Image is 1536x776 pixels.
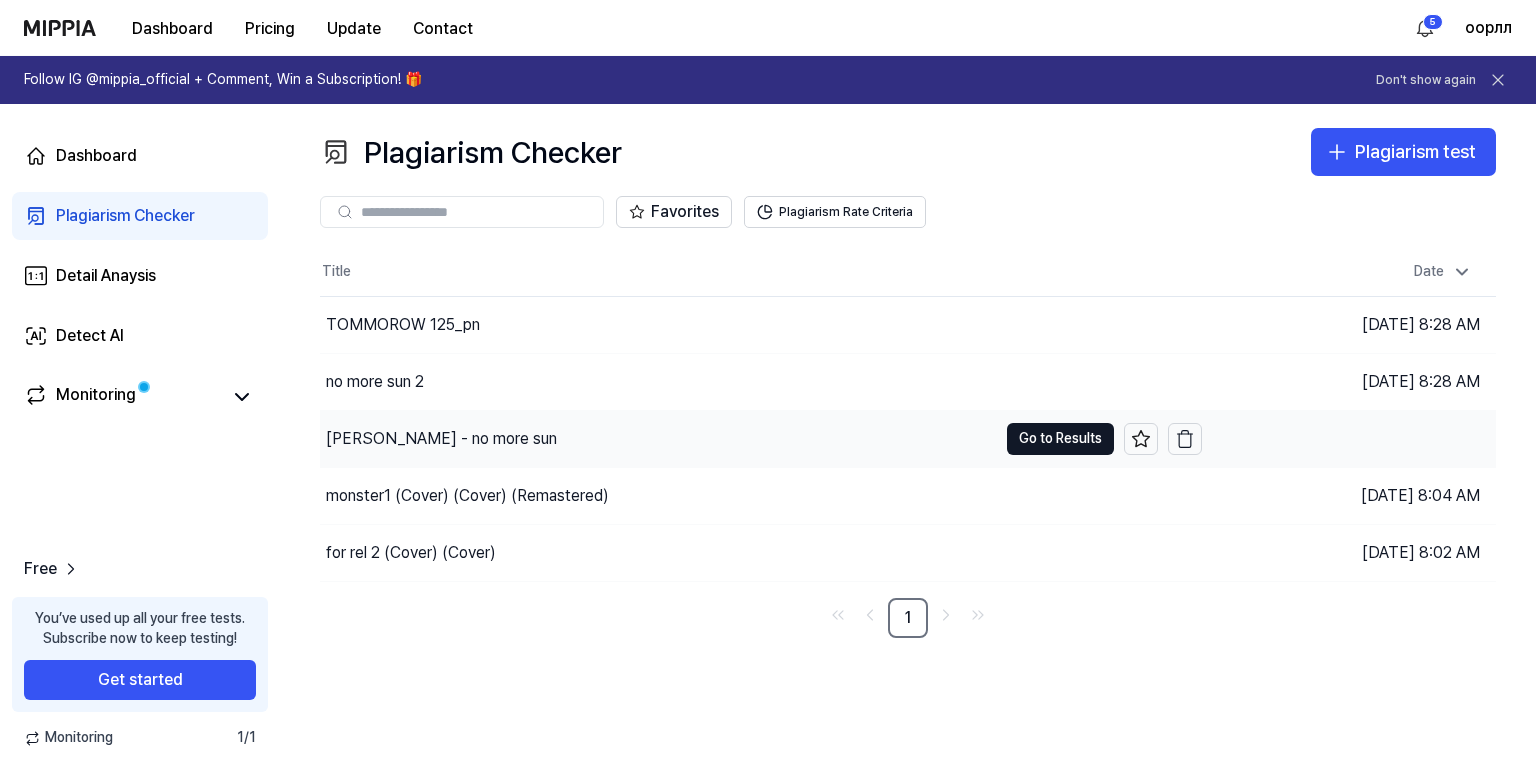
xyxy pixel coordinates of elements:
[311,9,397,49] button: Update
[24,383,220,411] a: Monitoring
[1202,524,1496,581] td: [DATE] 8:02 AM
[397,9,489,49] button: Contact
[35,609,245,648] div: You’ve used up all your free tests. Subscribe now to keep testing!
[1202,296,1496,353] td: [DATE] 8:28 AM
[24,70,422,90] h1: Follow IG @mippia_official + Comment, Win a Subscription! 🎁
[56,383,136,411] div: Monitoring
[56,264,156,288] div: Detail Anaysis
[824,601,852,629] a: Go to first page
[1311,128,1496,176] button: Plagiarism test
[932,601,960,629] a: Go to next page
[237,728,256,748] span: 1 / 1
[24,20,96,36] img: logo
[326,370,424,394] div: no more sun 2
[12,252,268,300] a: Detail Anaysis
[56,204,195,228] div: Plagiarism Checker
[1007,423,1114,455] button: Go to Results
[326,541,496,565] div: for rel 2 (Cover) (Cover)
[229,9,311,49] button: Pricing
[56,324,124,348] div: Detect AI
[116,9,229,49] button: Dashboard
[1376,72,1476,89] button: Don't show again
[56,144,137,168] div: Dashboard
[12,312,268,360] a: Detect AI
[326,427,557,451] div: [PERSON_NAME] - no more sun
[888,598,928,638] a: 1
[1409,12,1441,44] button: 알림5
[1202,410,1496,467] td: [DATE] 8:27 AM
[1406,256,1480,288] div: Date
[964,601,992,629] a: Go to last page
[24,557,57,581] span: Free
[1413,16,1437,40] img: 알림
[1423,14,1443,30] div: 5
[320,598,1496,638] nav: pagination
[12,132,268,180] a: Dashboard
[616,196,732,228] button: Favorites
[320,128,622,176] div: Plagiarism Checker
[24,728,113,748] span: Monitoring
[1465,16,1512,40] button: оорлл
[320,248,1202,296] th: Title
[24,557,81,581] a: Free
[744,196,926,228] button: Plagiarism Rate Criteria
[1202,467,1496,524] td: [DATE] 8:04 AM
[326,313,480,337] div: TOMMOROW 125_pn
[856,601,884,629] a: Go to previous page
[311,1,397,56] a: Update
[1355,138,1476,167] div: Plagiarism test
[12,192,268,240] a: Plagiarism Checker
[1202,353,1496,410] td: [DATE] 8:28 AM
[326,484,609,508] div: monster1 (Cover) (Cover) (Remastered)
[24,660,256,700] button: Get started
